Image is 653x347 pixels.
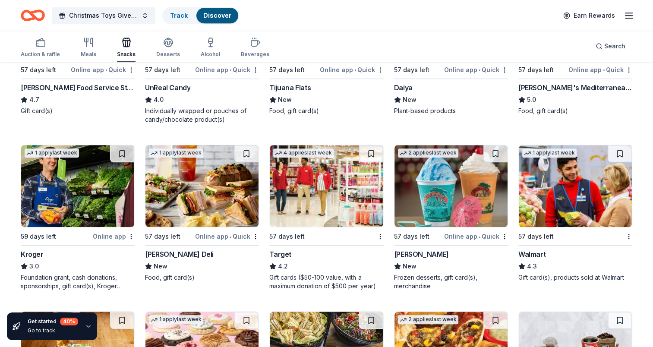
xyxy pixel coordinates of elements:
span: • [105,66,107,73]
div: [PERSON_NAME] Deli [145,249,214,259]
div: 1 apply last week [149,148,203,158]
div: Online app Quick [568,64,632,75]
div: Snacks [117,51,136,58]
span: New [403,261,416,271]
button: Auction & raffle [21,34,60,62]
a: Track [170,12,188,19]
a: Image for Kroger1 applylast week59 days leftOnline appKroger3.0Foundation grant, cash donations, ... [21,145,135,290]
div: [PERSON_NAME] Food Service Store [21,82,135,93]
div: Food, gift card(s) [145,273,259,282]
a: Home [21,5,45,25]
button: Search [589,38,632,55]
div: Desserts [156,51,180,58]
div: Individually wrapped or pouches of candy/chocolate product(s) [145,107,259,124]
img: Image for Kroger [21,145,134,227]
div: Gift card(s) [21,107,135,115]
span: New [403,95,416,105]
div: 57 days left [269,65,305,75]
a: Image for McAlister's Deli1 applylast week57 days leftOnline app•Quick[PERSON_NAME] DeliNewFood, ... [145,145,259,282]
span: 4.7 [29,95,39,105]
div: Get started [28,318,78,325]
span: 3.0 [29,261,39,271]
a: Image for Target4 applieslast week57 days leftTarget4.2Gift cards ($50-100 value, with a maximum ... [269,145,383,290]
button: Christmas Toys Give-away [52,7,155,24]
div: 1 apply last week [522,148,577,158]
div: 1 apply last week [25,148,79,158]
div: [PERSON_NAME]'s Mediterranean Cafe [518,82,632,93]
div: Online app Quick [444,64,508,75]
div: Go to track [28,327,78,334]
div: 40 % [60,318,78,325]
div: Auction & raffle [21,51,60,58]
span: • [479,66,480,73]
span: 4.3 [527,261,537,271]
span: 4.2 [278,261,288,271]
button: Desserts [156,34,180,62]
a: Image for Walmart1 applylast week57 days leftWalmart4.3Gift card(s), products sold at Walmart [518,145,632,282]
div: Food, gift card(s) [269,107,383,115]
div: Beverages [241,51,269,58]
a: Discover [203,12,231,19]
img: Image for Bahama Buck's [394,145,508,227]
div: Gift cards ($50-100 value, with a maximum donation of $500 per year) [269,273,383,290]
button: Alcohol [201,34,220,62]
button: TrackDiscover [162,7,239,24]
div: 57 days left [21,65,56,75]
a: Image for Bahama Buck's2 applieslast week57 days leftOnline app•Quick[PERSON_NAME]NewFrozen desse... [394,145,508,290]
span: • [479,233,480,240]
div: Gift card(s), products sold at Walmart [518,273,632,282]
div: 1 apply last week [149,315,203,324]
div: Kroger [21,249,44,259]
div: Food, gift card(s) [518,107,632,115]
span: • [603,66,605,73]
div: Daiya [394,82,413,93]
img: Image for Walmart [519,145,632,227]
div: Meals [81,51,96,58]
div: 57 days left [269,231,305,242]
div: Alcohol [201,51,220,58]
span: • [354,66,356,73]
div: 57 days left [145,231,180,242]
div: 4 applies last week [273,148,334,158]
div: Target [269,249,291,259]
span: Christmas Toys Give-away [69,10,138,21]
span: Search [604,41,625,51]
div: UnReal Candy [145,82,190,93]
div: 2 applies last week [398,148,458,158]
div: Online app [93,231,135,242]
div: 2 applies last week [398,315,458,324]
div: Tijuana Flats [269,82,311,93]
div: [PERSON_NAME] [394,249,449,259]
span: • [230,66,231,73]
div: 57 days left [518,65,554,75]
span: 5.0 [527,95,536,105]
div: Walmart [518,249,546,259]
img: Image for McAlister's Deli [145,145,259,227]
span: New [154,261,167,271]
div: Online app Quick [444,231,508,242]
a: Earn Rewards [558,8,620,23]
button: Snacks [117,34,136,62]
div: Frozen desserts, gift card(s), merchandise [394,273,508,290]
div: 57 days left [394,65,429,75]
span: New [278,95,292,105]
div: Online app Quick [320,64,384,75]
span: 4.0 [154,95,164,105]
div: 57 days left [145,65,180,75]
div: 59 days left [21,231,56,242]
div: Online app Quick [195,231,259,242]
div: Online app Quick [195,64,259,75]
img: Image for Target [270,145,383,227]
div: Online app Quick [71,64,135,75]
div: Plant-based products [394,107,508,115]
button: Meals [81,34,96,62]
div: Foundation grant, cash donations, sponsorships, gift card(s), Kroger products [21,273,135,290]
button: Beverages [241,34,269,62]
div: 57 days left [518,231,554,242]
div: 57 days left [394,231,429,242]
span: • [230,233,231,240]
